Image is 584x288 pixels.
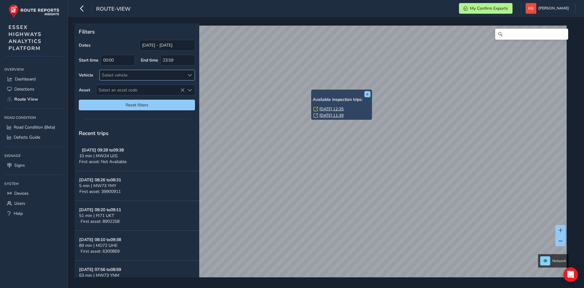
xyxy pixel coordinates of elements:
span: [PERSON_NAME] [538,3,569,14]
span: First asset: 6300869 [81,248,120,254]
strong: [DATE] 09:28 to 09:38 [82,147,124,153]
label: End time [141,57,158,63]
span: 89 min | MD72 UHE [79,243,117,248]
span: 63 min | MW73 YNM [79,272,119,278]
p: Filters [79,28,195,36]
span: 51 min | PJ71 UKT [79,213,114,219]
h6: Available inspection trips: [313,97,370,102]
button: x [364,91,370,97]
a: Devices [4,188,64,198]
div: Select vehicle [100,70,185,80]
div: Open Intercom Messenger [563,267,578,282]
input: Search [495,29,568,40]
span: Signs [14,162,25,168]
a: [DATE] 11:39 [319,113,344,118]
a: Road Condition (Beta) [4,122,64,132]
div: Select an asset code [185,85,195,95]
a: Detections [4,84,64,94]
div: System [4,179,64,188]
span: My Confirm Exports [470,5,508,11]
span: Devices [14,190,29,196]
span: ESSEX HIGHWAYS ANALYTICS PLATFORM [9,24,42,52]
canvas: Map [77,26,567,284]
button: [DATE] 08:20 to09:1151 min | PJ71 UKTFirst asset: 8902258 [75,201,199,231]
a: Help [4,208,64,219]
label: Vehicle [79,72,93,78]
button: [DATE] 08:10 to09:3889 min | MD72 UHEFirst asset: 6300869 [75,231,199,261]
span: Reset filters [83,102,190,108]
span: Select an asset code [96,85,185,95]
label: Asset [79,87,90,93]
a: [DATE] 12:35 [319,106,344,112]
strong: [DATE] 08:10 to 09:38 [79,237,121,243]
span: First asset: 8902258 [81,219,120,224]
strong: [DATE] 08:20 to 09:11 [79,207,121,213]
span: Recent trips [79,130,109,137]
span: Road Condition (Beta) [14,124,55,130]
button: My Confirm Exports [459,3,513,14]
span: 10 min | MW24 UJG [79,153,118,159]
span: 5 min | MW73 YMY [79,183,116,189]
a: Route View [4,94,64,104]
button: Reset filters [79,100,195,110]
div: Road Condition [4,113,64,122]
img: diamond-layout [526,3,536,14]
span: First asset: Not Available [79,159,127,165]
strong: [DATE] 08:26 to 08:31 [79,177,121,183]
span: Defects Guide [14,134,40,140]
a: Users [4,198,64,208]
a: Signs [4,160,64,170]
span: Dashboard [15,76,36,82]
button: [PERSON_NAME] [526,3,571,14]
span: Help [14,211,23,216]
button: [DATE] 09:28 to09:3810 min | MW24 UJGFirst asset: Not Available [75,141,199,171]
a: Dashboard [4,74,64,84]
span: First asset: 39900911 [79,189,121,194]
span: Route View [14,96,38,102]
strong: [DATE] 07:56 to 08:59 [79,267,121,272]
img: rr logo [9,4,59,18]
label: Start time [79,57,99,63]
button: [DATE] 08:26 to08:315 min | MW73 YMYFirst asset: 39900911 [75,171,199,201]
span: route-view [96,5,130,14]
div: Overview [4,65,64,74]
span: Detections [14,86,34,92]
div: Signage [4,151,64,160]
label: Dates [79,42,91,48]
span: Network [552,258,566,263]
a: Defects Guide [4,132,64,142]
span: Users [14,201,25,206]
